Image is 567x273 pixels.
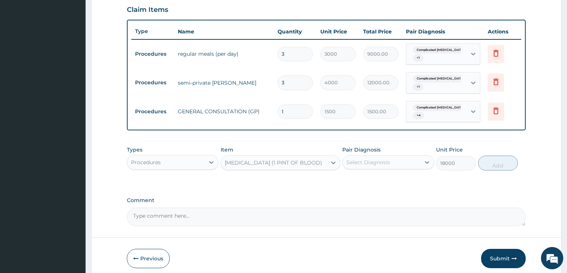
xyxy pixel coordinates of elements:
[127,197,526,204] label: Comment
[342,146,381,153] label: Pair Diagnosis
[131,25,174,38] th: Type
[413,54,423,62] span: + 1
[43,87,103,162] span: We're online!
[317,24,359,39] th: Unit Price
[274,24,317,39] th: Quantity
[413,75,468,82] span: Complicated [MEDICAL_DATA]
[127,249,170,268] button: Previous
[4,189,142,215] textarea: Type your message and hit 'Enter'
[413,46,468,54] span: Complicated [MEDICAL_DATA]
[359,24,402,39] th: Total Price
[174,104,274,119] td: GENERAL CONSULTATION (GP)
[174,24,274,39] th: Name
[478,156,518,170] button: Add
[174,46,274,61] td: regular meals (per day)
[131,105,174,118] td: Procedures
[127,147,142,153] label: Types
[174,75,274,90] td: semi-private [PERSON_NAME]
[127,6,168,14] h3: Claim Items
[122,4,140,22] div: Minimize live chat window
[413,83,423,91] span: + 1
[131,47,174,61] td: Procedures
[131,159,161,166] div: Procedures
[436,146,463,153] label: Unit Price
[346,159,390,166] div: Select Diagnosis
[39,42,125,51] div: Chat with us now
[484,24,521,39] th: Actions
[221,146,233,153] label: Item
[225,159,322,166] div: [MEDICAL_DATA] (1 PINT OF BLOOD)
[413,112,424,119] span: + 4
[413,104,468,111] span: Complicated [MEDICAL_DATA]
[14,37,30,56] img: d_794563401_company_1708531726252_794563401
[402,24,484,39] th: Pair Diagnosis
[131,76,174,90] td: Procedures
[481,249,526,268] button: Submit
